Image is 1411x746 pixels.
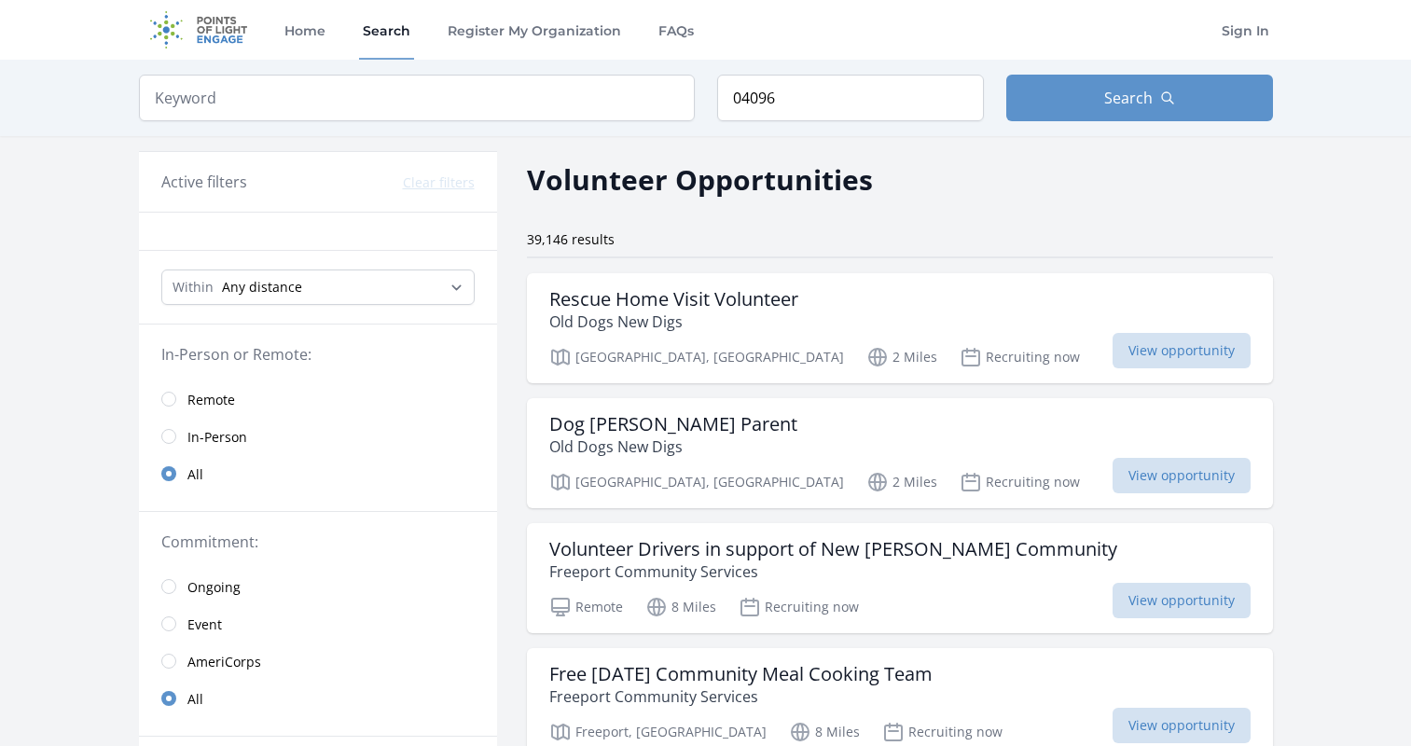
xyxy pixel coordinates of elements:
[403,173,475,192] button: Clear filters
[161,269,475,305] select: Search Radius
[866,346,937,368] p: 2 Miles
[527,230,615,248] span: 39,146 results
[645,596,716,618] p: 8 Miles
[1006,75,1273,121] button: Search
[549,435,797,458] p: Old Dogs New Digs
[139,642,497,680] a: AmeriCorps
[549,538,1117,560] h3: Volunteer Drivers in support of New [PERSON_NAME] Community
[549,663,933,685] h3: Free [DATE] Community Meal Cooking Team
[161,171,247,193] h3: Active filters
[527,398,1273,508] a: Dog [PERSON_NAME] Parent Old Dogs New Digs [GEOGRAPHIC_DATA], [GEOGRAPHIC_DATA] 2 Miles Recruitin...
[187,465,203,484] span: All
[739,596,859,618] p: Recruiting now
[549,346,844,368] p: [GEOGRAPHIC_DATA], [GEOGRAPHIC_DATA]
[549,413,797,435] h3: Dog [PERSON_NAME] Parent
[161,343,475,366] legend: In-Person or Remote:
[717,75,984,121] input: Location
[866,471,937,493] p: 2 Miles
[1113,583,1251,618] span: View opportunity
[549,596,623,618] p: Remote
[549,560,1117,583] p: Freeport Community Services
[527,159,873,200] h2: Volunteer Opportunities
[139,455,497,492] a: All
[1113,333,1251,368] span: View opportunity
[549,311,798,333] p: Old Dogs New Digs
[549,288,798,311] h3: Rescue Home Visit Volunteer
[1113,458,1251,493] span: View opportunity
[139,75,695,121] input: Keyword
[789,721,860,743] p: 8 Miles
[549,721,767,743] p: Freeport, [GEOGRAPHIC_DATA]
[882,721,1003,743] p: Recruiting now
[139,568,497,605] a: Ongoing
[187,391,235,409] span: Remote
[187,653,261,671] span: AmeriCorps
[527,523,1273,633] a: Volunteer Drivers in support of New [PERSON_NAME] Community Freeport Community Services Remote 8 ...
[549,685,933,708] p: Freeport Community Services
[187,578,241,597] span: Ongoing
[161,531,475,553] legend: Commitment:
[187,615,222,634] span: Event
[960,346,1080,368] p: Recruiting now
[527,273,1273,383] a: Rescue Home Visit Volunteer Old Dogs New Digs [GEOGRAPHIC_DATA], [GEOGRAPHIC_DATA] 2 Miles Recrui...
[549,471,844,493] p: [GEOGRAPHIC_DATA], [GEOGRAPHIC_DATA]
[139,605,497,642] a: Event
[187,690,203,709] span: All
[960,471,1080,493] p: Recruiting now
[139,680,497,717] a: All
[187,428,247,447] span: In-Person
[1113,708,1251,743] span: View opportunity
[1104,87,1153,109] span: Search
[139,380,497,418] a: Remote
[139,418,497,455] a: In-Person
